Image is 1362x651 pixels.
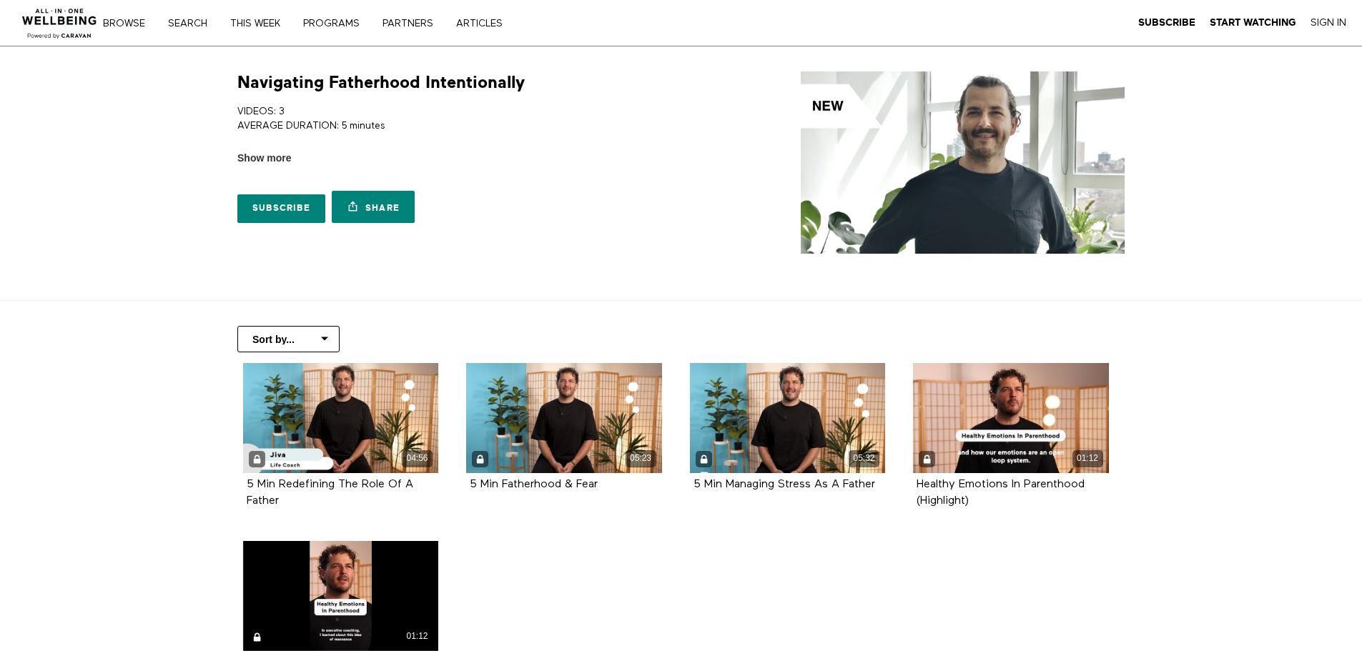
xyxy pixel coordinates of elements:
a: 5 Min Managing Stress As A Father 05:32 [690,363,886,473]
a: 5 Min Fatherhood & Fear [470,479,598,490]
div: 01:12 [402,628,433,645]
a: 5 Min Redefining The Role Of A Father 04:56 [243,363,439,473]
a: Healthy Emotions In Parenthood (Highlight) 01:12 [913,363,1109,473]
strong: 5 Min Redefining The Role Of A Father [247,479,413,507]
a: 5 Min Fatherhood & Fear 05:23 [466,363,662,473]
a: THIS WEEK [225,19,295,29]
span: Show more [237,151,291,166]
a: Share [332,191,415,223]
a: Healthy Emotions In Parenthood (Highlight) [917,479,1085,506]
p: VIDEOS: 3 AVERAGE DURATION: 5 minutes [237,104,676,134]
strong: Subscribe [1138,17,1195,28]
a: Healthy Emotions In Parenthood (Highlight 9x16) 01:12 [243,541,439,651]
a: PROGRAMS [298,19,375,29]
div: 01:12 [1072,450,1103,467]
a: Browse [98,19,160,29]
div: 05:23 [626,450,656,467]
a: 5 Min Managing Stress As A Father [694,479,875,490]
img: Navigating Fatherhood Intentionally [801,71,1125,254]
strong: Start Watching [1210,17,1296,28]
a: Start Watching [1210,16,1296,29]
a: Subscribe [1138,16,1195,29]
a: ARTICLES [451,19,518,29]
strong: Healthy Emotions In Parenthood (Highlight) [917,479,1085,507]
a: Subscribe [237,194,325,223]
a: PARTNERS [377,19,448,29]
a: 5 Min Redefining The Role Of A Father [247,479,413,506]
a: Search [163,19,222,29]
div: 04:56 [402,450,433,467]
a: Sign In [1311,16,1346,29]
nav: Primary [113,16,532,30]
div: 05:32 [849,450,879,467]
h1: Navigating Fatherhood Intentionally [237,71,525,94]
